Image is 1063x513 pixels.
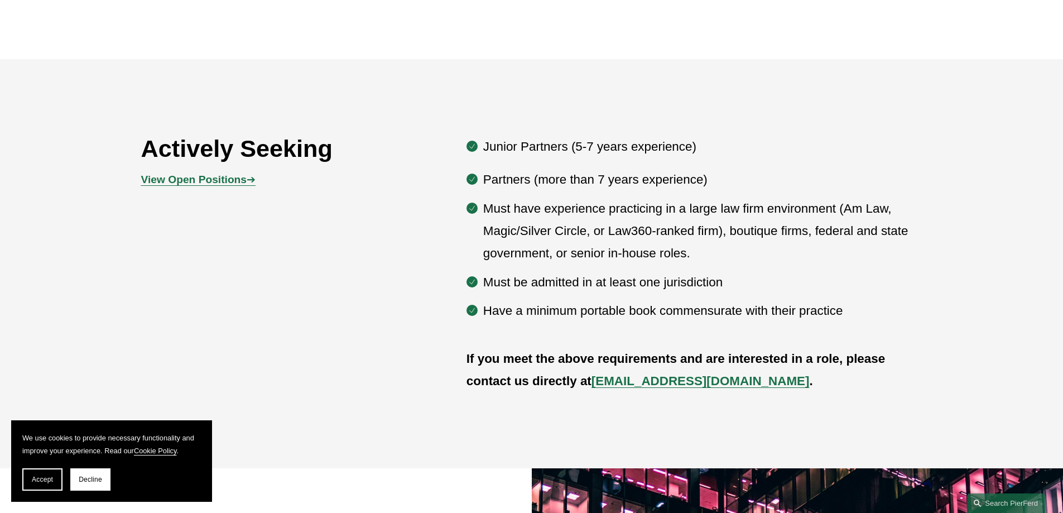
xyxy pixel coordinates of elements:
[22,432,201,457] p: We use cookies to provide necessary functionality and improve your experience. Read our .
[134,447,177,455] a: Cookie Policy
[466,352,889,388] strong: If you meet the above requirements and are interested in a role, please contact us directly at
[11,420,212,502] section: Cookie banner
[591,374,810,388] a: [EMAIL_ADDRESS][DOMAIN_NAME]
[79,476,102,483] span: Decline
[809,374,812,388] strong: .
[483,198,922,265] p: Must have experience practicing in a large law firm environment (Am Law, Magic/Silver Circle, or ...
[70,468,110,491] button: Decline
[141,174,256,185] a: View Open Positions➔
[141,174,256,185] span: ➔
[483,300,922,322] p: Have a minimum portable book commensurate with their practice
[967,493,1045,513] a: Search this site
[22,468,62,491] button: Accept
[483,271,922,294] p: Must be admitted in at least one jurisdiction
[141,134,402,163] h2: Actively Seeking
[483,169,922,191] p: Partners (more than 7 years experience)
[483,136,922,158] p: Junior Partners (5-7 years experience)
[32,476,53,483] span: Accept
[141,174,247,185] strong: View Open Positions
